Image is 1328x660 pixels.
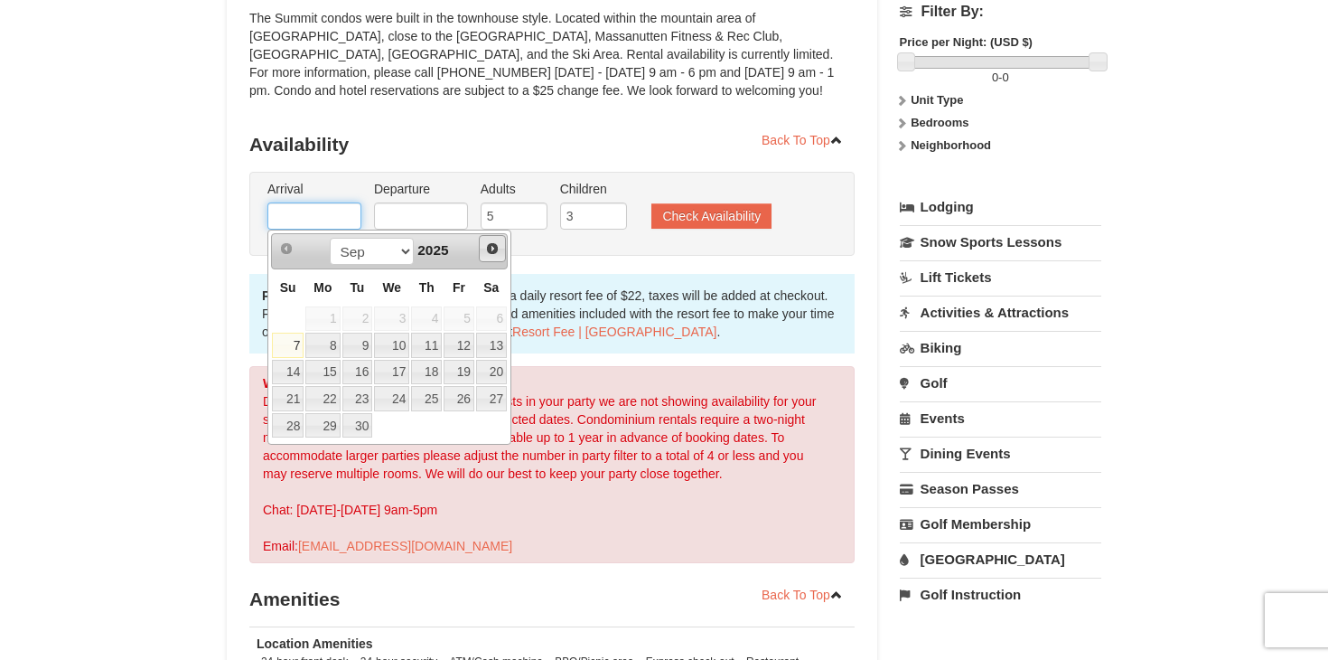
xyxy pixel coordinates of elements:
span: Wednesday [382,280,401,295]
a: Back To Top [750,581,855,608]
strong: Unit Type [911,93,963,107]
a: Biking [900,331,1101,364]
span: Next [485,241,500,256]
a: 19 [444,360,474,385]
h3: Amenities [249,581,855,618]
a: 23 [342,386,373,411]
a: Back To Top [750,127,855,154]
a: Golf Instruction [900,578,1101,611]
a: 14 [272,360,304,385]
a: 7 [272,333,304,358]
a: Events [900,401,1101,435]
a: [EMAIL_ADDRESS][DOMAIN_NAME] [298,539,512,553]
strong: Bedrooms [911,116,968,129]
a: Prev [274,236,299,261]
span: 2025 [417,242,448,258]
span: 1 [305,306,340,332]
span: Friday [453,280,465,295]
span: Saturday [483,280,499,295]
label: Children [560,180,627,198]
a: Lodging [900,191,1101,223]
span: 6 [476,306,507,332]
span: 4 [411,306,442,332]
span: 0 [992,71,998,84]
span: Monday [313,280,332,295]
a: 9 [342,333,373,358]
a: 25 [411,386,442,411]
a: Lift Tickets [900,260,1101,294]
div: The Summit condos were built in the townhouse style. Located within the mountain area of [GEOGRAP... [249,9,855,118]
a: Next [479,235,506,262]
a: Golf [900,366,1101,400]
h3: Availability [249,127,855,163]
strong: We are sorry! [263,376,343,391]
a: 26 [444,386,474,411]
div: the nightly rates below include a daily resort fee of $22, taxes will be added at checkout. For m... [249,274,855,354]
span: 3 [374,306,409,332]
a: Resort Fee | [GEOGRAPHIC_DATA] [512,325,716,339]
strong: Neighborhood [911,138,991,152]
a: Dining Events [900,437,1101,470]
label: Arrival [267,180,361,198]
label: - [900,69,1101,87]
label: Adults [481,180,547,198]
span: 0 [1002,71,1008,84]
span: 2 [342,306,373,332]
strong: Please note: [262,288,336,303]
span: Sunday [280,280,296,295]
a: 8 [305,333,340,358]
a: 27 [476,386,507,411]
a: 16 [342,360,373,385]
a: 12 [444,333,474,358]
a: Snow Sports Lessons [900,225,1101,259]
a: 13 [476,333,507,358]
a: 30 [342,413,373,438]
button: Check Availability [651,203,772,229]
h4: Filter By: [900,4,1101,20]
strong: Price per Night: (USD $) [900,35,1033,49]
a: Season Passes [900,472,1101,505]
a: Activities & Attractions [900,296,1101,329]
a: 18 [411,360,442,385]
a: 29 [305,413,340,438]
a: 10 [374,333,409,358]
span: Prev [279,241,294,256]
a: 21 [272,386,304,411]
a: 11 [411,333,442,358]
a: 17 [374,360,409,385]
a: 24 [374,386,409,411]
strong: Location Amenities [257,636,373,651]
a: 28 [272,413,304,438]
span: Tuesday [350,280,364,295]
a: Golf Membership [900,507,1101,541]
label: Departure [374,180,468,198]
div: Due to the dates selected or number of guests in your party we are not showing availability for y... [249,366,855,563]
a: [GEOGRAPHIC_DATA] [900,542,1101,576]
a: 15 [305,360,340,385]
span: 5 [444,306,474,332]
a: 20 [476,360,507,385]
a: 22 [305,386,340,411]
span: Thursday [419,280,435,295]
